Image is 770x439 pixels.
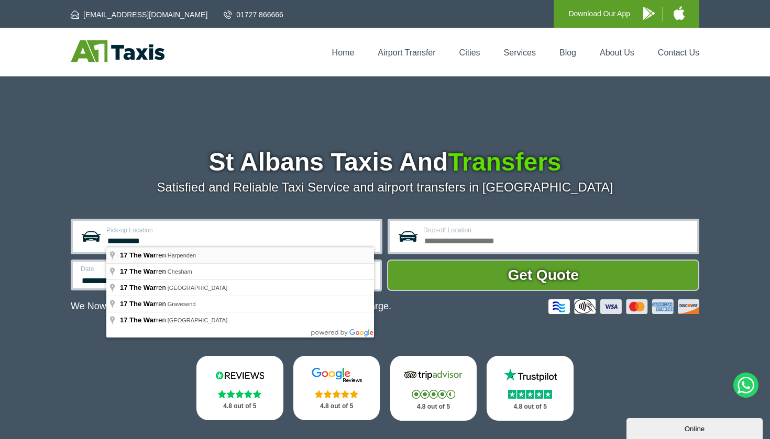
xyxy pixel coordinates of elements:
a: Blog [559,48,576,57]
label: Date [81,266,215,272]
img: Stars [412,390,455,399]
p: We Now Accept Card & Contactless Payment In [71,301,391,312]
span: Harpenden [168,252,196,258]
span: ren [120,300,168,308]
p: 4.8 out of 5 [305,400,369,413]
span: The War [129,251,156,259]
img: Credit And Debit Cards [548,299,699,314]
a: Tripadvisor Stars 4.8 out of 5 [390,356,477,421]
button: Get Quote [387,260,699,291]
span: 17 [120,267,127,275]
span: The War [129,284,156,291]
span: ren [120,316,168,324]
span: Gravesend [168,301,196,307]
a: Services [504,48,536,57]
p: 4.8 out of 5 [402,400,466,413]
span: 17 [120,316,127,324]
a: 01727 866666 [224,9,283,20]
a: Airport Transfer [378,48,435,57]
label: Pick-up Location [106,227,374,233]
span: ren [120,267,168,275]
img: Google [305,367,368,383]
span: [GEOGRAPHIC_DATA] [168,317,228,323]
a: About Us [600,48,634,57]
span: ren [120,251,168,259]
span: The War [129,300,156,308]
span: 17 [120,251,127,259]
p: 4.8 out of 5 [498,400,562,413]
img: Stars [315,390,358,398]
span: 17 [120,284,127,291]
a: Contact Us [658,48,699,57]
a: Trustpilot Stars 4.8 out of 5 [487,356,574,421]
img: Stars [508,390,552,399]
img: A1 Taxis Android App [643,7,655,20]
span: The War [129,316,156,324]
img: Stars [218,390,261,398]
span: ren [120,284,168,291]
p: 4.8 out of 5 [208,400,272,413]
img: Tripadvisor [402,367,465,383]
span: The War [129,267,156,275]
a: [EMAIL_ADDRESS][DOMAIN_NAME] [71,9,207,20]
iframe: chat widget [626,416,765,439]
img: Trustpilot [499,367,562,383]
p: Satisfied and Reliable Taxi Service and airport transfers in [GEOGRAPHIC_DATA] [71,180,699,195]
span: [GEOGRAPHIC_DATA] [168,285,228,291]
a: Home [332,48,355,57]
span: Transfers [448,148,561,176]
a: Cities [459,48,480,57]
a: Google Stars 4.8 out of 5 [293,356,380,420]
img: A1 Taxis iPhone App [674,6,685,20]
p: Download Our App [568,7,630,20]
label: Drop-off Location [423,227,691,233]
a: Reviews.io Stars 4.8 out of 5 [196,356,283,420]
img: A1 Taxis St Albans LTD [71,40,164,62]
span: 17 [120,300,127,308]
h1: St Albans Taxis And [71,150,699,175]
span: Chesham [168,268,192,275]
img: Reviews.io [208,367,271,383]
